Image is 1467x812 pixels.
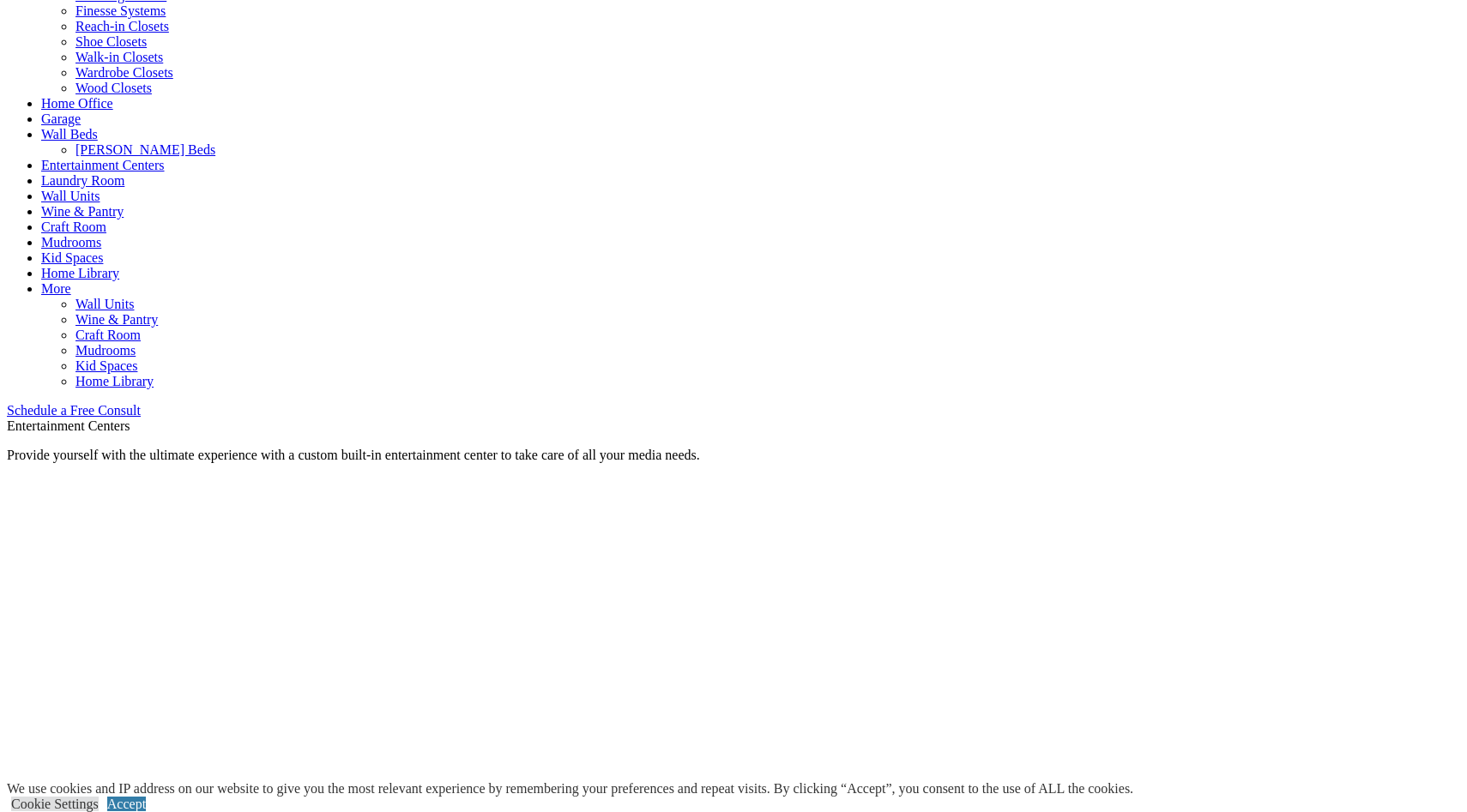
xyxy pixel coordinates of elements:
a: Wall Units [41,189,100,203]
a: [PERSON_NAME] Beds [75,142,215,157]
a: Cookie Settings [11,797,99,811]
a: Entertainment Centers [41,158,165,172]
a: Kid Spaces [75,358,137,373]
a: Wardrobe Closets [75,65,173,80]
a: Home Library [41,266,119,280]
a: Wall Beds [41,127,98,141]
a: Home Library [75,374,154,388]
a: Accept [107,797,146,811]
a: Walk-in Closets [75,50,163,64]
div: We use cookies and IP address on our website to give you the most relevant experience by remember... [7,781,1133,797]
a: Craft Room [41,220,106,234]
a: Schedule a Free Consult (opens a dropdown menu) [7,403,141,418]
a: Laundry Room [41,173,124,188]
a: Mudrooms [75,343,136,358]
a: Reach-in Closets [75,19,169,33]
a: Garage [41,111,81,126]
a: Wood Closets [75,81,152,95]
a: Kid Spaces [41,250,103,265]
a: Finesse Systems [75,3,166,18]
span: Entertainment Centers [7,418,130,433]
a: Wine & Pantry [41,204,124,219]
a: Shoe Closets [75,34,147,49]
a: More menu text will display only on big screen [41,281,71,296]
a: Wall Units [75,297,134,311]
a: Mudrooms [41,235,101,250]
a: Wine & Pantry [75,312,158,327]
p: Provide yourself with the ultimate experience with a custom built-in entertainment center to take... [7,448,1460,463]
a: Home Office [41,96,113,111]
a: Craft Room [75,328,141,342]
